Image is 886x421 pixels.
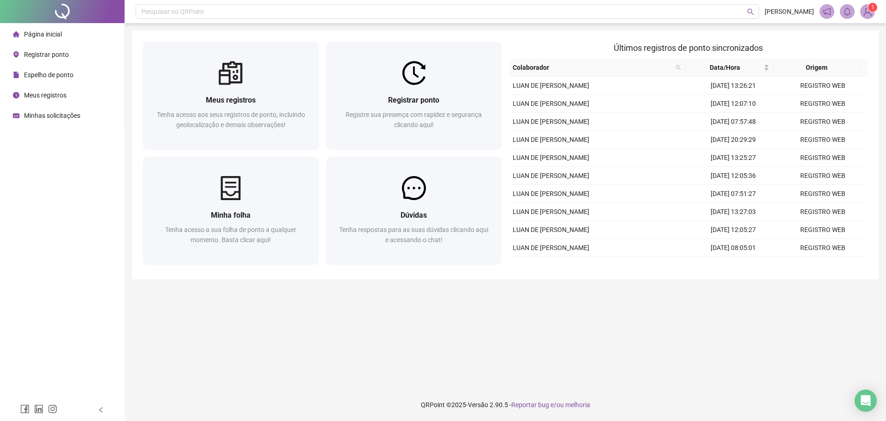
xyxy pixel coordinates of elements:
td: [DATE] 13:32:45 [688,257,778,275]
span: LUAN DE [PERSON_NAME] [513,82,589,89]
th: Origem [773,59,861,77]
span: clock-circle [13,92,19,98]
span: file [13,72,19,78]
td: [DATE] 12:07:10 [688,95,778,113]
span: linkedin [34,404,43,414]
td: REGISTRO WEB [778,221,868,239]
td: REGISTRO WEB [778,203,868,221]
th: Data/Hora [685,59,773,77]
span: Colaborador [513,62,672,73]
td: REGISTRO WEB [778,185,868,203]
td: [DATE] 12:05:27 [688,221,778,239]
a: Meus registrosTenha acesso aos seus registros de ponto, incluindo geolocalização e demais observa... [143,42,319,149]
span: Tenha acesso a sua folha de ponto a qualquer momento. Basta clicar aqui! [165,226,296,244]
footer: QRPoint © 2025 - 2.90.5 - [125,389,886,421]
span: notification [823,7,831,16]
span: Página inicial [24,31,62,38]
span: bell [843,7,851,16]
a: Registrar pontoRegistre sua presença com rapidez e segurança clicando aqui! [326,42,502,149]
span: Registre sua presença com rapidez e segurança clicando aqui! [346,111,482,128]
td: [DATE] 20:29:29 [688,131,778,149]
span: LUAN DE [PERSON_NAME] [513,118,589,125]
span: Dúvidas [401,211,427,220]
td: REGISTRO WEB [778,149,868,167]
td: [DATE] 07:51:27 [688,185,778,203]
td: REGISTRO WEB [778,77,868,95]
span: Registrar ponto [24,51,69,58]
span: search [747,8,754,15]
span: home [13,31,19,37]
span: Tenha respostas para as suas dúvidas clicando aqui e acessando o chat! [339,226,488,244]
td: [DATE] 13:25:27 [688,149,778,167]
span: Tenha acesso aos seus registros de ponto, incluindo geolocalização e demais observações! [157,111,305,128]
span: [PERSON_NAME] [765,6,814,17]
span: Minhas solicitações [24,112,80,119]
span: left [98,407,104,413]
span: Últimos registros de ponto sincronizados [614,43,763,53]
td: [DATE] 12:05:36 [688,167,778,185]
span: environment [13,51,19,58]
td: [DATE] 07:57:48 [688,113,778,131]
span: Registrar ponto [388,96,439,104]
span: Minha folha [211,211,251,220]
span: facebook [20,404,30,414]
span: search [674,61,683,74]
td: REGISTRO WEB [778,131,868,149]
td: [DATE] 08:05:01 [688,239,778,257]
span: schedule [13,112,19,119]
td: REGISTRO WEB [778,95,868,113]
td: REGISTRO WEB [778,167,868,185]
span: LUAN DE [PERSON_NAME] [513,154,589,161]
a: Minha folhaTenha acesso a sua folha de ponto a qualquer momento. Basta clicar aqui! [143,157,319,264]
div: Open Intercom Messenger [855,390,877,412]
span: LUAN DE [PERSON_NAME] [513,100,589,107]
td: REGISTRO WEB [778,257,868,275]
span: Meus registros [24,92,66,99]
span: Reportar bug e/ou melhoria [511,401,590,409]
span: 1 [871,4,874,11]
span: Versão [468,401,488,409]
td: REGISTRO WEB [778,239,868,257]
span: Data/Hora [688,62,762,73]
span: Meus registros [206,96,256,104]
sup: Atualize o seu contato no menu Meus Dados [868,3,877,12]
span: LUAN DE [PERSON_NAME] [513,190,589,197]
a: DúvidasTenha respostas para as suas dúvidas clicando aqui e acessando o chat! [326,157,502,264]
span: Espelho de ponto [24,71,73,79]
span: instagram [48,404,57,414]
span: LUAN DE [PERSON_NAME] [513,244,589,251]
td: [DATE] 13:26:21 [688,77,778,95]
span: LUAN DE [PERSON_NAME] [513,208,589,215]
span: search [676,65,681,70]
span: LUAN DE [PERSON_NAME] [513,136,589,143]
span: LUAN DE [PERSON_NAME] [513,172,589,179]
span: LUAN DE [PERSON_NAME] [513,226,589,233]
img: 92269 [861,5,874,18]
td: [DATE] 13:27:03 [688,203,778,221]
td: REGISTRO WEB [778,113,868,131]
